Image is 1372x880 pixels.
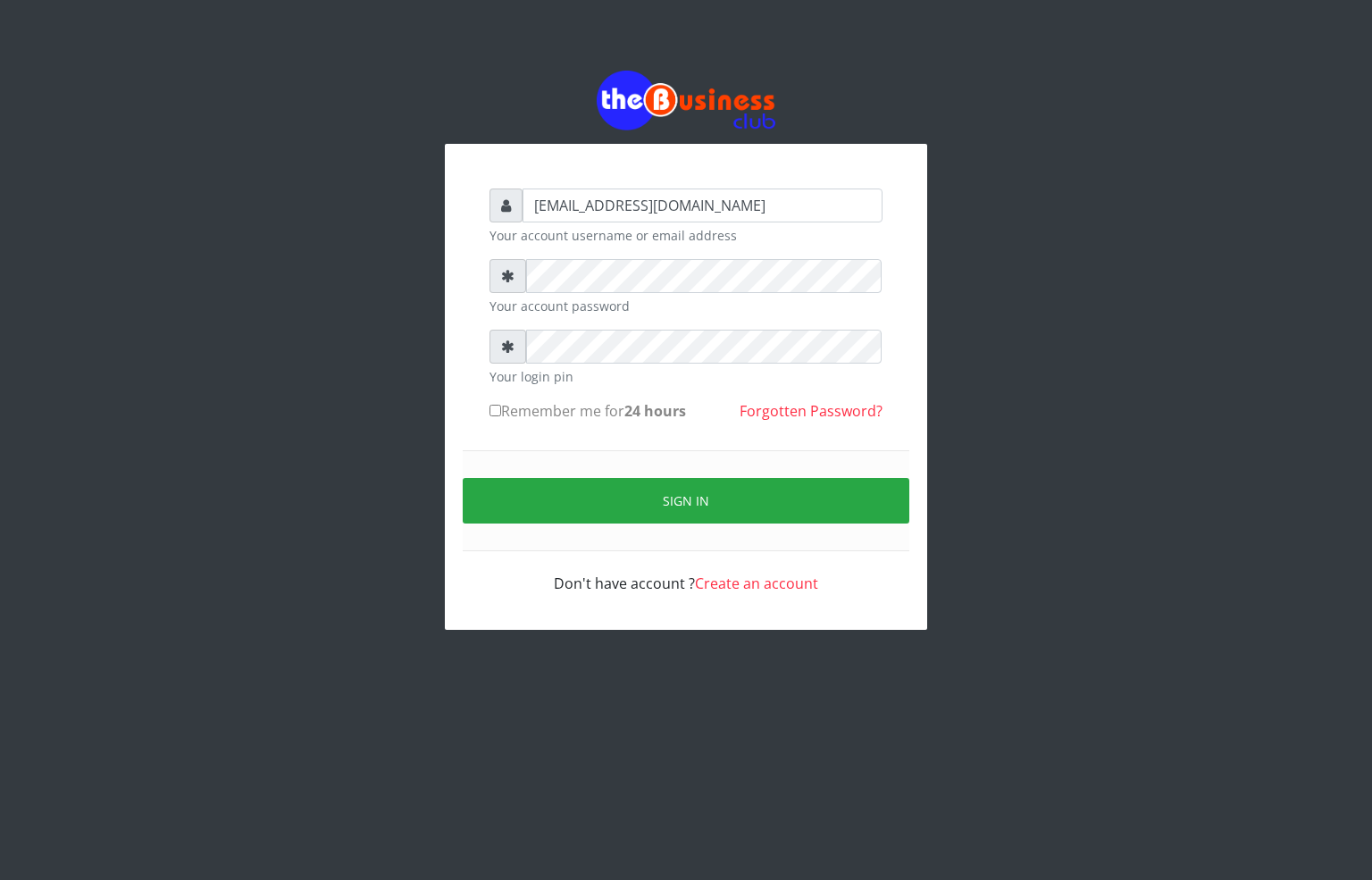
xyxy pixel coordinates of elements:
[624,401,686,421] b: 24 hours
[489,405,501,416] input: Remember me for24 hours
[695,574,818,593] a: Create an account
[489,226,883,245] small: Your account username or email address
[523,189,883,222] input: Username or email address
[489,297,883,315] small: Your account password
[463,478,909,524] button: Sign in
[489,367,883,386] small: Your login pin
[740,401,883,421] a: Forgotten Password?
[489,400,686,422] label: Remember me for
[489,551,883,594] div: Don't have account ?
